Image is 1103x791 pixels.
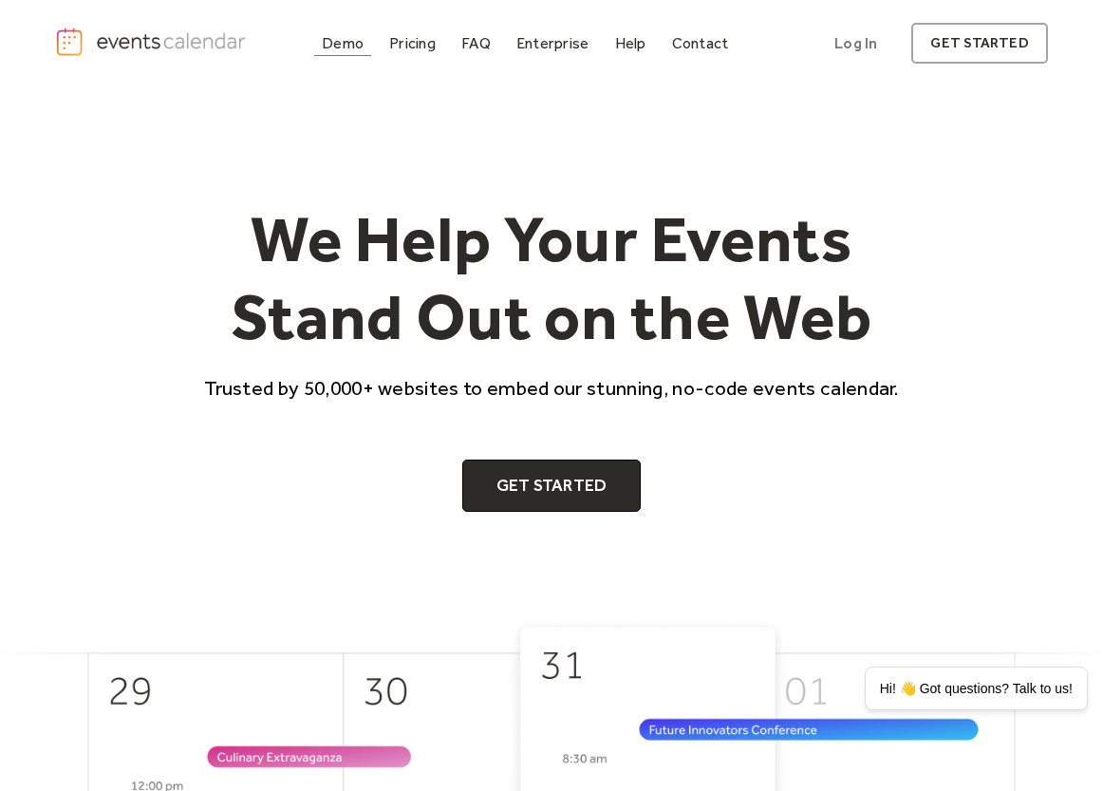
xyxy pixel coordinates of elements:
[55,27,250,57] a: home
[672,38,729,48] div: Contact
[911,23,1047,64] a: get started
[615,38,646,48] div: Help
[187,200,916,355] h1: We Help Your Events Stand Out on the Web
[664,30,737,56] a: Contact
[461,38,491,48] div: FAQ
[322,38,364,48] div: Demo
[815,23,896,64] a: Log In
[187,374,916,402] p: Trusted by 50,000+ websites to embed our stunning, no-code events calendar.
[516,38,589,48] div: Enterprise
[389,38,436,48] div: Pricing
[462,460,642,513] a: Get Started
[454,30,498,56] a: FAQ
[608,30,654,56] a: Help
[314,30,371,56] a: Demo
[382,30,443,56] a: Pricing
[509,30,596,56] a: Enterprise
